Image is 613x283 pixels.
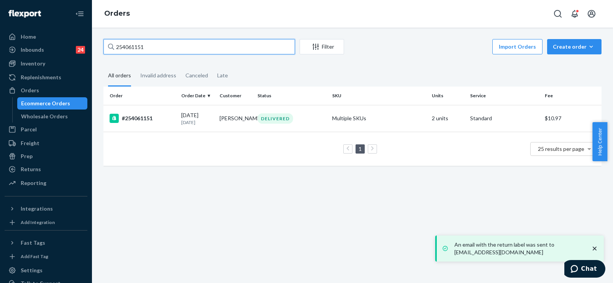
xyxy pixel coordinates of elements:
a: Parcel [5,123,87,136]
a: Settings [5,264,87,276]
div: Orders [21,87,39,94]
div: Replenishments [21,74,61,81]
button: Help Center [592,122,607,161]
div: Inbounds [21,46,44,54]
p: [DATE] [181,119,213,126]
input: Search orders [103,39,295,54]
img: Flexport logo [8,10,41,18]
th: SKU [329,87,429,105]
div: Reporting [21,179,46,187]
a: Page 1 is your current page [357,146,363,152]
p: An email with the return label was sent to [EMAIL_ADDRESS][DOMAIN_NAME] [454,241,583,256]
a: Add Fast Tag [5,252,87,261]
a: Orders [5,84,87,97]
div: Parcel [21,126,37,133]
div: Fast Tags [21,239,45,247]
a: Reporting [5,177,87,189]
button: Create order [547,39,602,54]
svg: close toast [591,245,598,252]
button: Open Search Box [550,6,565,21]
div: Add Integration [21,219,55,226]
th: Units [429,87,467,105]
div: #254061151 [110,114,175,123]
div: [DATE] [181,111,213,126]
button: Open account menu [584,6,599,21]
button: Import Orders [492,39,543,54]
button: Filter [300,39,344,54]
div: Invalid address [140,65,176,85]
a: Returns [5,163,87,175]
td: 2 units [429,105,467,132]
div: Ecommerce Orders [21,100,70,107]
div: All orders [108,65,131,87]
a: Freight [5,137,87,149]
p: Standard [470,115,539,122]
div: Returns [21,165,41,173]
div: DELIVERED [257,113,293,124]
button: Close Navigation [72,6,87,21]
span: 25 results per page [538,146,584,152]
th: Fee [542,87,602,105]
a: Add Integration [5,218,87,227]
div: Settings [21,267,43,274]
a: Ecommerce Orders [17,97,88,110]
th: Order Date [178,87,216,105]
a: Home [5,31,87,43]
div: Filter [300,43,344,51]
div: Integrations [21,205,53,213]
th: Status [254,87,329,105]
td: Multiple SKUs [329,105,429,132]
ol: breadcrumbs [98,3,136,25]
a: Prep [5,150,87,162]
td: [PERSON_NAME] [216,105,255,132]
div: Inventory [21,60,45,67]
th: Order [103,87,178,105]
iframe: Opens a widget where you can chat to one of our agents [564,260,605,279]
div: Add Fast Tag [21,253,48,260]
div: Canceled [185,65,208,85]
div: Create order [553,43,596,51]
button: Integrations [5,203,87,215]
a: Inbounds24 [5,44,87,56]
button: Open notifications [567,6,582,21]
button: Fast Tags [5,237,87,249]
div: Prep [21,152,33,160]
a: Replenishments [5,71,87,83]
td: $10.97 [542,105,602,132]
div: Late [217,65,228,85]
a: Orders [104,9,130,18]
div: Freight [21,139,39,147]
a: Inventory [5,57,87,70]
a: Wholesale Orders [17,110,88,123]
div: Customer [220,92,252,99]
div: Home [21,33,36,41]
th: Service [467,87,542,105]
div: Wholesale Orders [21,113,68,120]
div: 24 [76,46,85,54]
